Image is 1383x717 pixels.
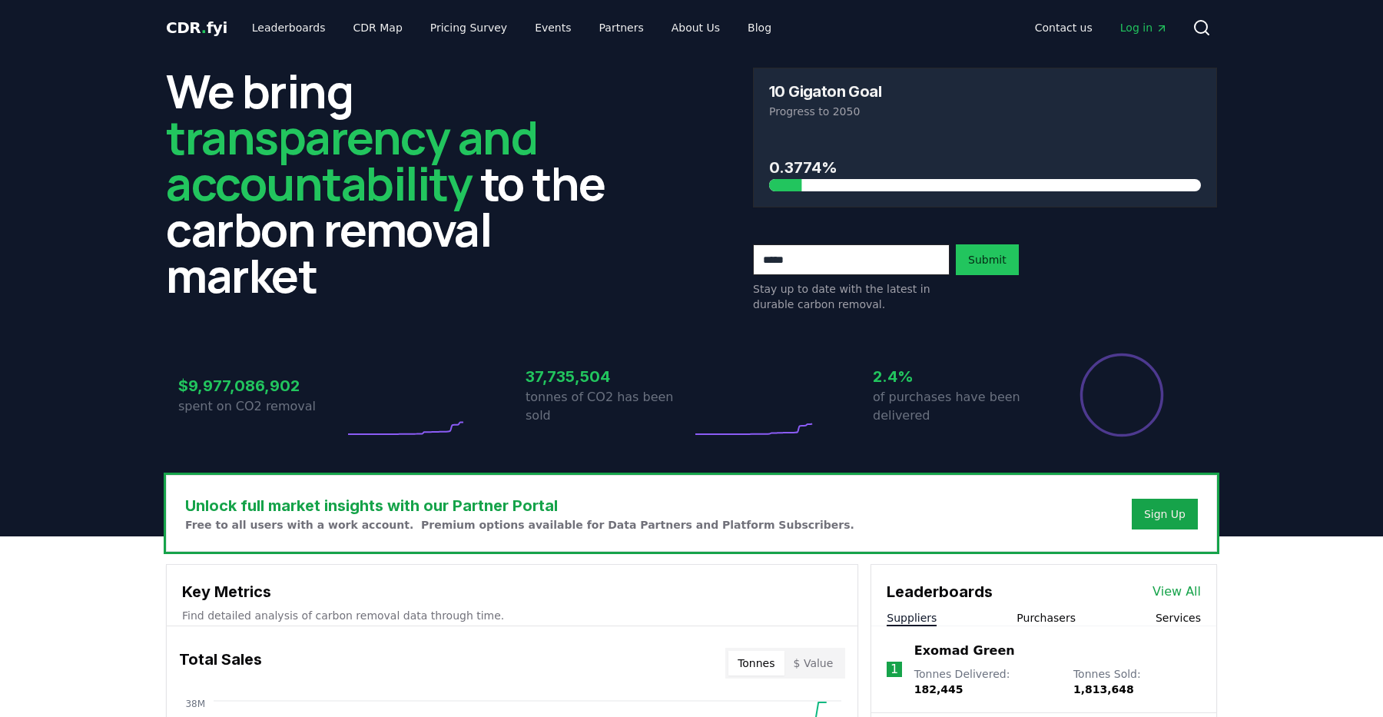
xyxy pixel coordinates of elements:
[240,14,338,41] a: Leaderboards
[240,14,784,41] nav: Main
[166,17,227,38] a: CDR.fyi
[182,580,842,603] h3: Key Metrics
[178,397,344,416] p: spent on CO2 removal
[1073,683,1134,695] span: 1,813,648
[418,14,519,41] a: Pricing Survey
[166,68,630,298] h2: We bring to the carbon removal market
[178,374,344,397] h3: $9,977,086,902
[1132,499,1198,529] button: Sign Up
[185,494,854,517] h3: Unlock full market insights with our Partner Portal
[1156,610,1201,626] button: Services
[769,84,881,99] h3: 10 Gigaton Goal
[873,388,1039,425] p: of purchases have been delivered
[728,651,784,676] button: Tonnes
[1120,20,1168,35] span: Log in
[1108,14,1180,41] a: Log in
[1023,14,1180,41] nav: Main
[1023,14,1105,41] a: Contact us
[341,14,415,41] a: CDR Map
[914,642,1015,660] a: Exomad Green
[769,104,1201,119] p: Progress to 2050
[753,281,950,312] p: Stay up to date with the latest in durable carbon removal.
[890,660,898,679] p: 1
[179,648,262,679] h3: Total Sales
[166,105,537,214] span: transparency and accountability
[1073,666,1201,697] p: Tonnes Sold :
[914,666,1058,697] p: Tonnes Delivered :
[887,610,937,626] button: Suppliers
[1144,506,1186,522] a: Sign Up
[1079,352,1165,438] div: Percentage of sales delivered
[185,699,205,709] tspan: 38M
[887,580,993,603] h3: Leaderboards
[914,683,963,695] span: 182,445
[659,14,732,41] a: About Us
[873,365,1039,388] h3: 2.4%
[182,608,842,623] p: Find detailed analysis of carbon removal data through time.
[1152,583,1201,601] a: View All
[166,18,227,37] span: CDR fyi
[587,14,656,41] a: Partners
[201,18,207,37] span: .
[769,156,1201,179] h3: 0.3774%
[956,244,1019,275] button: Submit
[735,14,784,41] a: Blog
[522,14,583,41] a: Events
[784,651,843,676] button: $ Value
[185,517,854,533] p: Free to all users with a work account. Premium options available for Data Partners and Platform S...
[1017,610,1076,626] button: Purchasers
[526,388,691,425] p: tonnes of CO2 has been sold
[526,365,691,388] h3: 37,735,504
